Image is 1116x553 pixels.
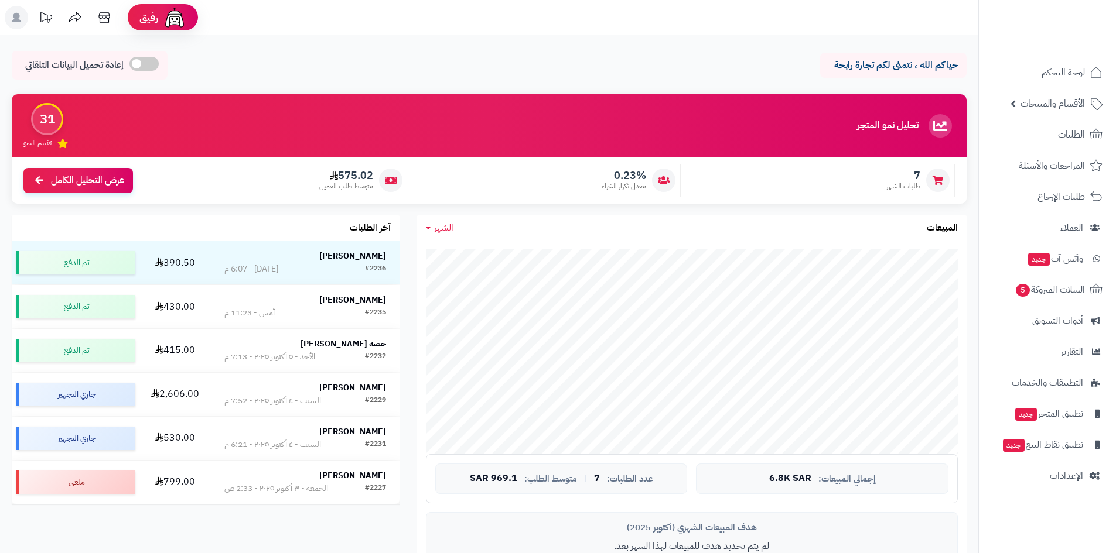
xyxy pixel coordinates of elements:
span: وآتس آب [1027,250,1083,267]
span: التقارير [1061,344,1083,360]
span: جديد [1003,439,1025,452]
a: تطبيق المتجرجديد [986,400,1109,428]
div: [DATE] - 6:07 م [224,263,278,275]
a: لوحة التحكم [986,59,1109,87]
h3: آخر الطلبات [350,223,391,233]
a: تطبيق نقاط البيعجديد [986,431,1109,459]
div: جاري التجهيز [16,427,135,450]
div: أمس - 11:23 م [224,307,275,319]
a: السلات المتروكة5 [986,276,1109,304]
a: الإعدادات [986,462,1109,490]
span: لوحة التحكم [1042,64,1085,81]
span: متوسط الطلب: [524,474,577,484]
div: #2227 [365,483,386,494]
td: 799.00 [140,461,211,504]
strong: [PERSON_NAME] [319,294,386,306]
img: ai-face.png [163,6,186,29]
div: #2231 [365,439,386,451]
span: | [584,474,587,483]
span: 969.1 SAR [470,473,517,484]
span: تطبيق نقاط البيع [1002,437,1083,453]
div: الأحد - ٥ أكتوبر ٢٠٢٥ - 7:13 م [224,351,315,363]
span: 0.23% [602,169,646,182]
span: عدد الطلبات: [607,474,653,484]
span: أدوات التسويق [1032,312,1083,329]
span: التطبيقات والخدمات [1012,375,1083,391]
span: متوسط طلب العميل [319,181,373,191]
td: 430.00 [140,285,211,328]
span: الإعدادات [1050,468,1083,484]
span: تقييم النمو [23,138,52,148]
div: #2236 [365,263,386,275]
strong: [PERSON_NAME] [319,382,386,394]
a: طلبات الإرجاع [986,183,1109,211]
span: 6.8K SAR [769,473,811,484]
div: #2235 [365,307,386,319]
span: الشهر [434,221,453,235]
a: أدوات التسويق [986,307,1109,335]
h3: المبيعات [927,223,958,233]
strong: [PERSON_NAME] [319,469,386,482]
span: 575.02 [319,169,373,182]
span: طلبات الإرجاع [1037,188,1085,205]
span: إعادة تحميل البيانات التلقائي [25,59,124,72]
a: العملاء [986,214,1109,242]
span: جديد [1028,253,1050,266]
span: السلات المتروكة [1015,281,1085,298]
div: ملغي [16,470,135,494]
div: تم الدفع [16,251,135,274]
span: جديد [1015,408,1037,421]
span: 7 [886,169,920,182]
span: طلبات الشهر [886,181,920,191]
a: الشهر [426,221,453,235]
div: جاري التجهيز [16,383,135,406]
span: 5 [1016,284,1030,297]
span: الأقسام والمنتجات [1021,95,1085,112]
strong: [PERSON_NAME] [319,250,386,262]
div: هدف المبيعات الشهري (أكتوبر 2025) [435,521,948,534]
span: المراجعات والأسئلة [1019,157,1085,174]
h3: تحليل نمو المتجر [857,121,919,131]
td: 390.50 [140,241,211,284]
div: #2229 [365,395,386,407]
div: السبت - ٤ أكتوبر ٢٠٢٥ - 7:52 م [224,395,321,407]
a: الطلبات [986,121,1109,149]
div: الجمعة - ٣ أكتوبر ٢٠٢٥ - 2:33 ص [224,483,328,494]
div: تم الدفع [16,295,135,318]
span: الطلبات [1058,126,1085,143]
div: #2232 [365,351,386,363]
div: تم الدفع [16,339,135,362]
a: المراجعات والأسئلة [986,152,1109,180]
strong: [PERSON_NAME] [319,425,386,438]
td: 415.00 [140,329,211,372]
a: التقارير [986,338,1109,366]
span: العملاء [1060,219,1083,236]
strong: حصه [PERSON_NAME] [301,338,386,350]
span: 7 [594,473,600,484]
span: تطبيق المتجر [1014,406,1083,422]
a: عرض التحليل الكامل [23,168,133,193]
span: عرض التحليل الكامل [51,174,124,187]
div: السبت - ٤ أكتوبر ٢٠٢٥ - 6:21 م [224,439,321,451]
span: معدل تكرار الشراء [602,181,646,191]
span: إجمالي المبيعات: [818,474,876,484]
td: 530.00 [140,417,211,460]
td: 2,606.00 [140,373,211,416]
p: لم يتم تحديد هدف للمبيعات لهذا الشهر بعد. [435,540,948,553]
span: رفيق [139,11,158,25]
a: التطبيقات والخدمات [986,369,1109,397]
p: حياكم الله ، نتمنى لكم تجارة رابحة [829,59,958,72]
a: وآتس آبجديد [986,245,1109,273]
a: تحديثات المنصة [31,6,60,32]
